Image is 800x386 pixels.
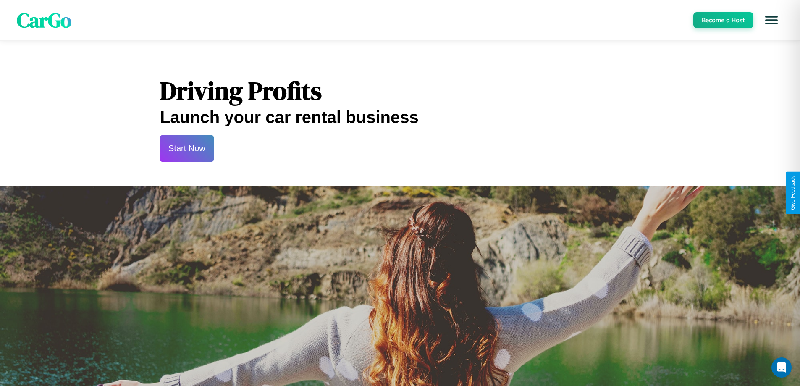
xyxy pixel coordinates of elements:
[693,12,753,28] button: Become a Host
[160,74,640,108] h1: Driving Profits
[160,135,214,162] button: Start Now
[760,8,783,32] button: Open menu
[790,176,796,210] div: Give Feedback
[160,108,640,127] h2: Launch your car rental business
[771,357,792,378] div: Open Intercom Messenger
[17,6,71,34] span: CarGo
